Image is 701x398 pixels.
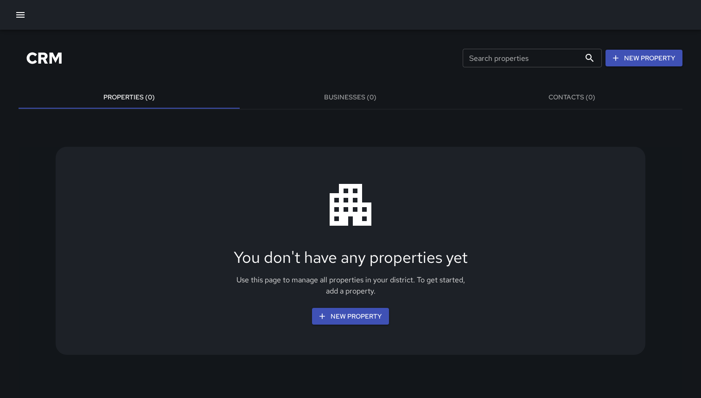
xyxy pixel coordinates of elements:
[26,48,63,68] h4: CRM
[605,50,682,67] button: New Property
[19,86,240,109] button: Properties (0)
[461,86,682,109] button: Contacts (0)
[230,274,471,297] p: Use this page to manage all properties in your district. To get started, add a property.
[312,308,389,325] button: New Property
[234,248,468,267] h4: You don't have any properties yet
[240,86,461,109] button: Businesses (0)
